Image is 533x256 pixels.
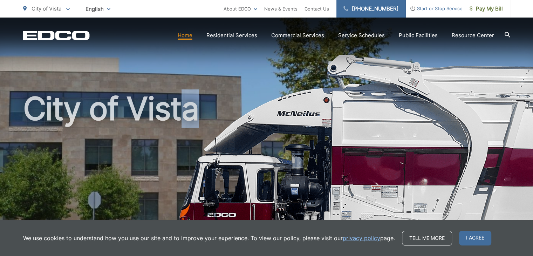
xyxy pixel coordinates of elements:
[23,234,395,242] p: We use cookies to understand how you use our site and to improve your experience. To view our pol...
[305,5,329,13] a: Contact Us
[452,31,494,40] a: Resource Center
[264,5,298,13] a: News & Events
[271,31,324,40] a: Commercial Services
[178,31,192,40] a: Home
[338,31,385,40] a: Service Schedules
[80,3,116,15] span: English
[224,5,257,13] a: About EDCO
[32,5,61,12] span: City of Vista
[343,234,380,242] a: privacy policy
[206,31,257,40] a: Residential Services
[399,31,438,40] a: Public Facilities
[402,231,452,245] a: Tell me more
[470,5,503,13] span: Pay My Bill
[459,231,491,245] span: I agree
[23,31,90,40] a: EDCD logo. Return to the homepage.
